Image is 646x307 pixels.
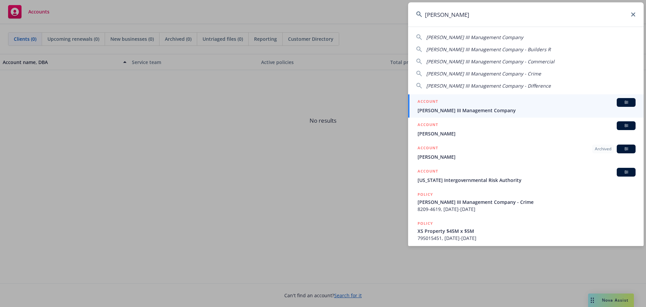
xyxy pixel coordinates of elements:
[418,198,636,206] span: [PERSON_NAME] III Management Company - Crime
[408,187,644,216] a: POLICY[PERSON_NAME] III Management Company - Crime8209-4619, [DATE]-[DATE]
[418,98,438,106] h5: ACCOUNT
[418,177,636,184] span: [US_STATE] Intergovernmental Risk Authority
[619,146,633,152] span: BI
[426,70,541,77] span: [PERSON_NAME] III Management Company - Crime
[408,141,644,164] a: ACCOUNTArchivedBI[PERSON_NAME]
[418,107,636,114] span: [PERSON_NAME] III Management Company
[418,227,636,235] span: XS Property $45M x $5M
[619,99,633,105] span: BI
[418,168,438,176] h5: ACCOUNT
[418,191,433,198] h5: POLICY
[418,130,636,137] span: [PERSON_NAME]
[418,153,636,160] span: [PERSON_NAME]
[426,83,551,89] span: [PERSON_NAME] III Management Company - Difference
[418,235,636,242] span: 795015451, [DATE]-[DATE]
[426,34,523,40] span: [PERSON_NAME] III Management Company
[619,169,633,175] span: BI
[426,58,554,65] span: [PERSON_NAME] III Management Company - Commercial
[418,145,438,153] h5: ACCOUNT
[408,2,644,27] input: Search...
[619,123,633,129] span: BI
[418,220,433,227] h5: POLICY
[408,164,644,187] a: ACCOUNTBI[US_STATE] Intergovernmental Risk Authority
[426,46,551,53] span: [PERSON_NAME] III Management Company - Builders R
[408,118,644,141] a: ACCOUNTBI[PERSON_NAME]
[418,121,438,129] h5: ACCOUNT
[595,146,611,152] span: Archived
[408,216,644,245] a: POLICYXS Property $45M x $5M795015451, [DATE]-[DATE]
[418,206,636,213] span: 8209-4619, [DATE]-[DATE]
[408,94,644,118] a: ACCOUNTBI[PERSON_NAME] III Management Company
